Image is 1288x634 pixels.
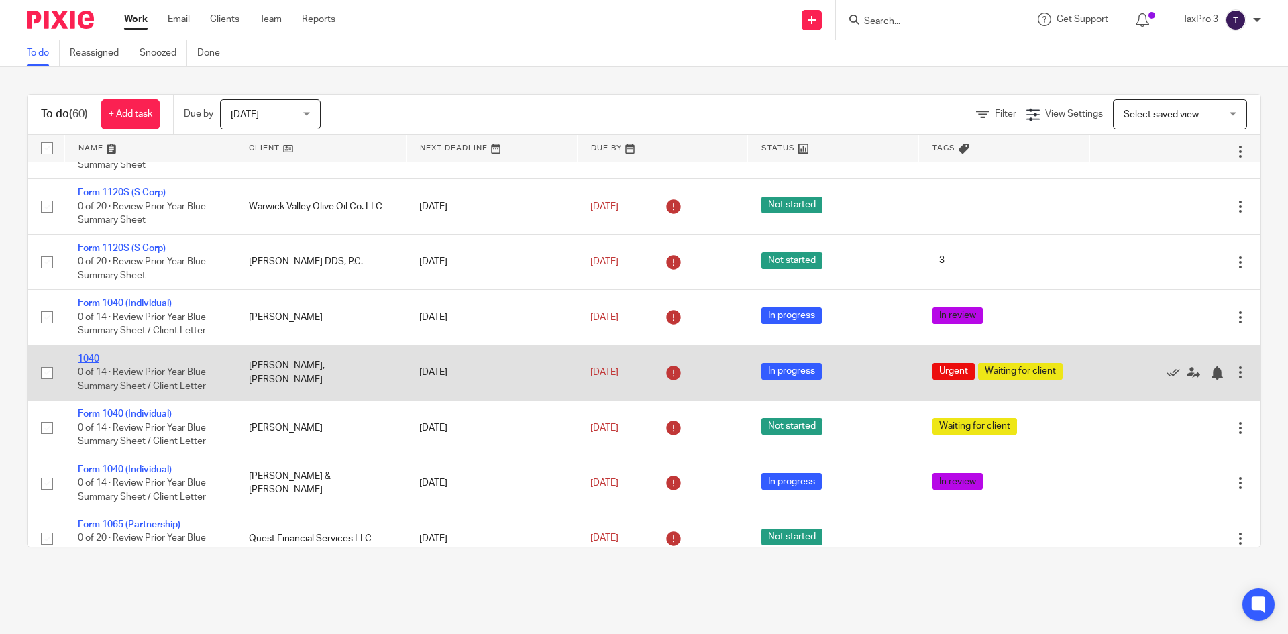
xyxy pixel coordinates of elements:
[78,313,206,336] span: 0 of 14 · Review Prior Year Blue Summary Sheet / Client Letter
[932,418,1017,435] span: Waiting for client
[1183,13,1218,26] p: TaxPro 3
[1124,110,1199,119] span: Select saved view
[590,257,619,266] span: [DATE]
[932,473,983,490] span: In review
[235,401,407,456] td: [PERSON_NAME]
[995,109,1016,119] span: Filter
[27,11,94,29] img: Pixie
[761,307,822,324] span: In progress
[78,188,166,197] a: Form 1120S (S Corp)
[27,40,60,66] a: To do
[406,456,577,511] td: [DATE]
[406,511,577,566] td: [DATE]
[590,202,619,211] span: [DATE]
[761,252,822,269] span: Not started
[78,354,99,364] a: 1040
[761,363,822,380] span: In progress
[932,307,983,324] span: In review
[78,520,180,529] a: Form 1065 (Partnership)
[78,299,172,308] a: Form 1040 (Individual)
[302,13,335,26] a: Reports
[101,99,160,129] a: + Add task
[184,107,213,121] p: Due by
[1225,9,1246,31] img: svg%3E
[78,409,172,419] a: Form 1040 (Individual)
[231,110,259,119] span: [DATE]
[235,290,407,345] td: [PERSON_NAME]
[761,473,822,490] span: In progress
[978,363,1063,380] span: Waiting for client
[78,368,206,391] span: 0 of 14 · Review Prior Year Blue Summary Sheet / Client Letter
[406,290,577,345] td: [DATE]
[761,418,822,435] span: Not started
[197,40,230,66] a: Done
[235,511,407,566] td: Quest Financial Services LLC
[590,423,619,433] span: [DATE]
[406,234,577,289] td: [DATE]
[590,478,619,488] span: [DATE]
[78,257,206,280] span: 0 of 20 · Review Prior Year Blue Summary Sheet
[406,179,577,234] td: [DATE]
[235,179,407,234] td: Warwick Valley Olive Oil Co. LLC
[590,368,619,377] span: [DATE]
[932,144,955,152] span: Tags
[932,200,1077,213] div: ---
[590,534,619,543] span: [DATE]
[235,345,407,400] td: [PERSON_NAME], [PERSON_NAME]
[235,456,407,511] td: [PERSON_NAME] & [PERSON_NAME]
[41,107,88,121] h1: To do
[863,16,983,28] input: Search
[932,532,1077,545] div: ---
[124,13,148,26] a: Work
[590,313,619,322] span: [DATE]
[406,401,577,456] td: [DATE]
[78,202,206,225] span: 0 of 20 · Review Prior Year Blue Summary Sheet
[932,252,951,269] span: 3
[761,197,822,213] span: Not started
[78,465,172,474] a: Form 1040 (Individual)
[69,109,88,119] span: (60)
[78,244,166,253] a: Form 1120S (S Corp)
[168,13,190,26] a: Email
[406,345,577,400] td: [DATE]
[210,13,239,26] a: Clients
[78,478,206,502] span: 0 of 14 · Review Prior Year Blue Summary Sheet / Client Letter
[932,363,975,380] span: Urgent
[1045,109,1103,119] span: View Settings
[78,423,206,447] span: 0 of 14 · Review Prior Year Blue Summary Sheet / Client Letter
[761,529,822,545] span: Not started
[1167,366,1187,379] a: Mark as done
[260,13,282,26] a: Team
[140,40,187,66] a: Snoozed
[78,534,206,558] span: 0 of 20 · Review Prior Year Blue Summary Sheet
[70,40,129,66] a: Reassigned
[235,234,407,289] td: [PERSON_NAME] DDS, P.C.
[1057,15,1108,24] span: Get Support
